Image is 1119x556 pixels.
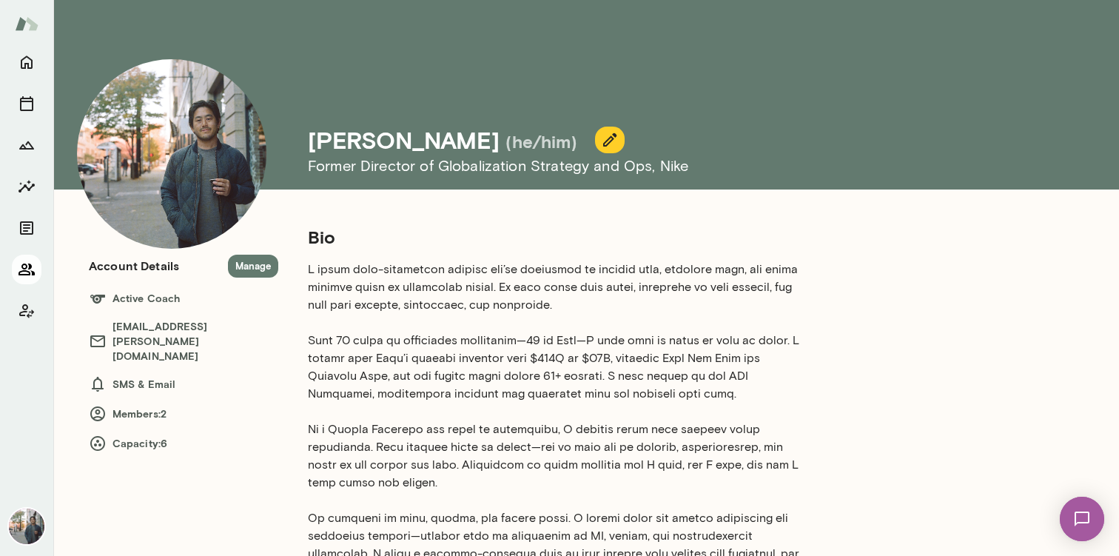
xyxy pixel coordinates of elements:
button: Manage [228,255,278,278]
h6: Account Details [89,257,179,275]
img: Gene Lee [9,509,44,544]
h6: SMS & Email [89,375,278,393]
button: Sessions [12,89,41,118]
h6: Active Coach [89,289,278,307]
button: Members [12,255,41,284]
button: Documents [12,213,41,243]
button: Client app [12,296,41,326]
h6: Former Director of Globalization Strategy and Ops , Nike [308,154,947,178]
button: Growth Plan [12,130,41,160]
h6: Members: 2 [89,405,278,423]
button: Insights [12,172,41,201]
img: Gene Lee [77,59,266,249]
h5: Bio [308,225,805,249]
img: Mento [15,10,38,38]
h4: [PERSON_NAME] [308,126,500,154]
button: Home [12,47,41,77]
h6: Capacity: 6 [89,435,278,452]
h6: [EMAIL_ADDRESS][PERSON_NAME][DOMAIN_NAME] [89,319,278,364]
h5: (he/him) [505,130,577,153]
